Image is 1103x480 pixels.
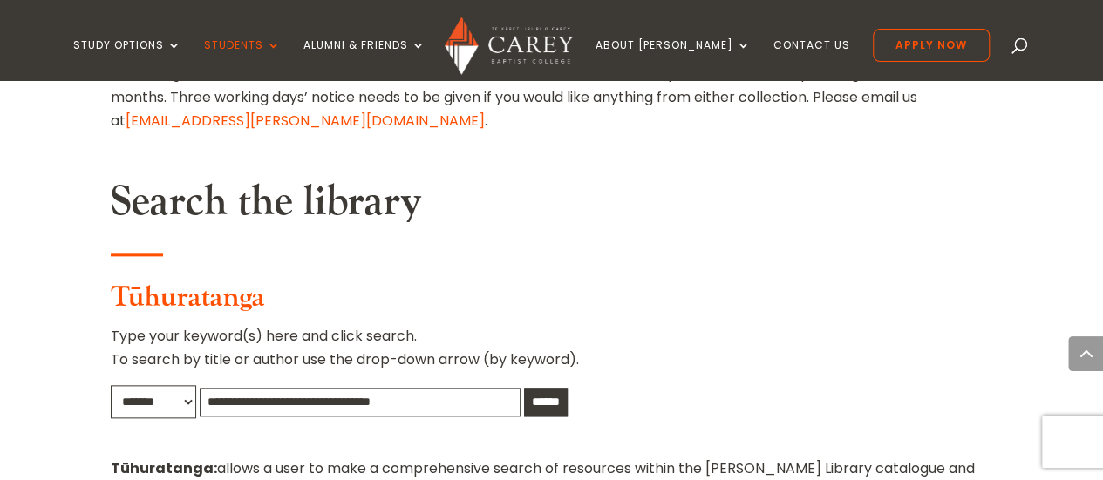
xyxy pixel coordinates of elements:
[204,39,281,80] a: Students
[73,39,181,80] a: Study Options
[111,458,217,478] strong: Tūhuratanga:
[111,324,993,385] p: Type your keyword(s) here and click search. To search by title or author use the drop-down arrow ...
[445,17,573,75] img: Carey Baptist College
[111,62,993,133] p: Accessing the archives collection or books that are in the stack collection will require some for...
[111,281,993,323] h3: Tūhuratanga
[773,39,850,80] a: Contact Us
[126,111,485,131] a: [EMAIL_ADDRESS][PERSON_NAME][DOMAIN_NAME]
[111,177,993,236] h2: Search the library
[873,29,990,62] a: Apply Now
[303,39,426,80] a: Alumni & Friends
[596,39,751,80] a: About [PERSON_NAME]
